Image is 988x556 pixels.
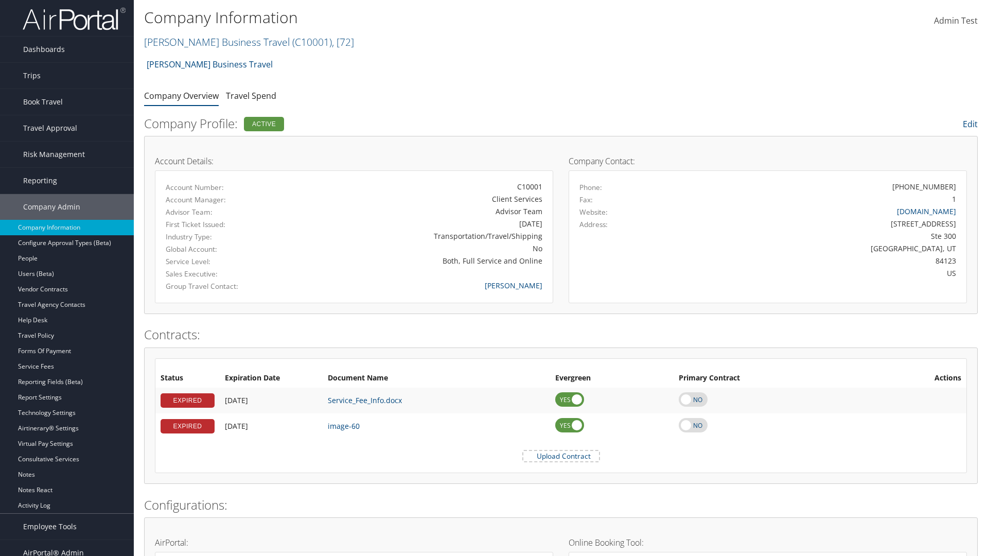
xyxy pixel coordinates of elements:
div: Active [244,117,284,131]
label: Fax: [579,195,593,205]
h4: AirPortal: [155,538,553,547]
h4: Online Booking Tool: [569,538,967,547]
div: Ste 300 [678,231,957,241]
a: Travel Spend [226,90,276,101]
a: [DOMAIN_NAME] [897,206,956,216]
label: Global Account: [166,244,281,254]
label: Sales Executive: [166,269,281,279]
h2: Company Profile: [144,115,695,132]
div: Client Services [296,194,542,204]
a: [PERSON_NAME] Business Travel [144,35,354,49]
span: [DATE] [225,395,248,405]
div: C10001 [296,181,542,192]
div: 84123 [678,255,957,266]
span: , [ 72 ] [332,35,354,49]
div: EXPIRED [161,419,215,433]
div: [STREET_ADDRESS] [678,218,957,229]
img: airportal-logo.png [23,7,126,31]
label: Group Travel Contact: [166,281,281,291]
span: Risk Management [23,142,85,167]
div: Add/Edit Date [225,422,317,431]
label: Advisor Team: [166,207,281,217]
span: [DATE] [225,421,248,431]
span: Employee Tools [23,514,77,540]
span: Reporting [23,168,57,194]
a: Admin Test [934,5,978,37]
span: Company Admin [23,194,80,220]
div: No [296,243,542,254]
label: Service Level: [166,256,281,267]
i: Remove Contract [951,390,961,410]
label: Industry Type: [166,232,281,242]
div: US [678,268,957,279]
h4: Account Details: [155,157,553,165]
a: [PERSON_NAME] [485,281,542,290]
h2: Contracts: [144,326,978,343]
div: Transportation/Travel/Shipping [296,231,542,241]
h4: Company Contact: [569,157,967,165]
a: Company Overview [144,90,219,101]
th: Actions [867,369,966,388]
th: Document Name [323,369,550,388]
a: image-60 [328,421,360,431]
a: Edit [963,118,978,130]
div: [PHONE_NUMBER] [892,181,956,192]
span: Trips [23,63,41,89]
a: Service_Fee_Info.docx [328,395,402,405]
div: EXPIRED [161,393,215,408]
div: Advisor Team [296,206,542,217]
span: Travel Approval [23,115,77,141]
label: Phone: [579,182,602,193]
div: Both, Full Service and Online [296,255,542,266]
label: First Ticket Issued: [166,219,281,230]
div: 1 [952,194,956,204]
span: Admin Test [934,15,978,26]
a: [PERSON_NAME] Business Travel [147,54,273,75]
label: Address: [579,219,608,230]
th: Expiration Date [220,369,323,388]
label: Upload Contract [523,451,599,461]
h1: Company Information [144,7,700,28]
label: Account Number: [166,182,281,193]
h2: Configurations: [144,496,978,514]
span: ( C10001 ) [292,35,332,49]
th: Status [155,369,220,388]
th: Evergreen [550,369,674,388]
span: Dashboards [23,37,65,62]
span: Book Travel [23,89,63,115]
label: Account Manager: [166,195,281,205]
div: [DATE] [296,218,542,229]
i: Remove Contract [951,416,961,436]
label: Website: [579,207,608,217]
th: Primary Contract [674,369,867,388]
div: [GEOGRAPHIC_DATA], UT [678,243,957,254]
div: Add/Edit Date [225,396,317,405]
